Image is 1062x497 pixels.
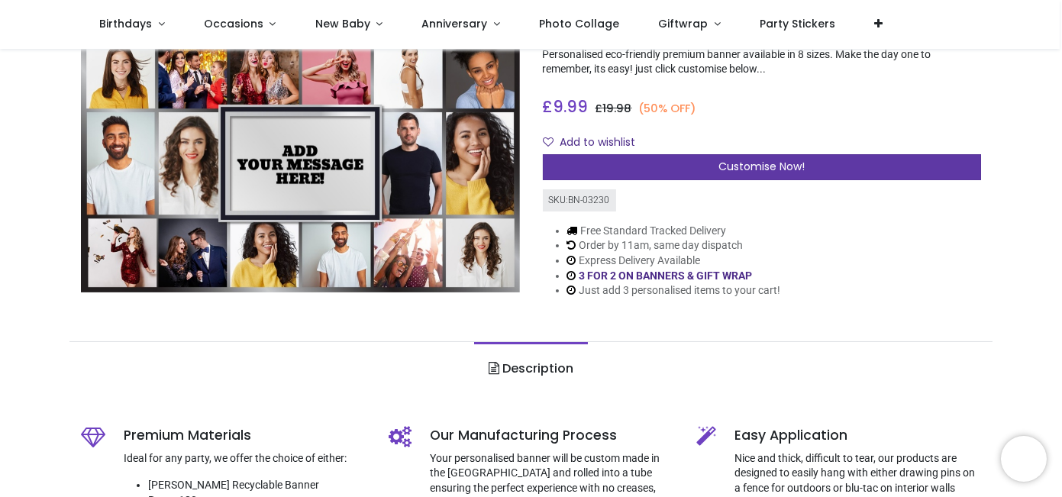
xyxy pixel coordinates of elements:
div: SKU: BN-03230 [543,189,616,211]
span: Photo Collage [539,16,619,31]
span: New Baby [315,16,370,31]
iframe: Brevo live chat [1001,436,1047,482]
li: Express Delivery Available [567,253,781,269]
span: Giftwrap [658,16,708,31]
span: Occasions [204,16,263,31]
img: Personalised Birthday Backdrop Banner - Black & Silver Photo Collage - 16 Photo Upload [81,34,520,292]
span: £ [596,101,632,116]
i: Add to wishlist [544,137,554,147]
span: Party Stickers [760,16,835,31]
span: Birthdays [99,16,152,31]
span: Anniversary [421,16,487,31]
h5: Our Manufacturing Process [430,426,673,445]
a: Description [474,342,588,395]
p: Ideal for any party, we offer the choice of either: [124,451,366,466]
h5: Premium Materials [124,426,366,445]
li: Just add 3 personalised items to your cart! [567,283,781,299]
span: 9.99 [554,95,589,118]
button: Add to wishlistAdd to wishlist [543,130,649,156]
a: 3 FOR 2 ON BANNERS & GIFT WRAP [579,269,753,282]
h5: Easy Application [734,426,981,445]
li: Free Standard Tracked Delivery [567,224,781,239]
li: Order by 11am, same day dispatch [567,238,781,253]
small: (50% OFF) [639,101,697,117]
span: 19.98 [603,101,632,116]
span: Customise Now! [718,159,805,174]
p: Personalised eco-friendly premium banner available in 8 sizes. Make the day one to remember, its ... [543,47,982,77]
span: £ [543,95,589,118]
